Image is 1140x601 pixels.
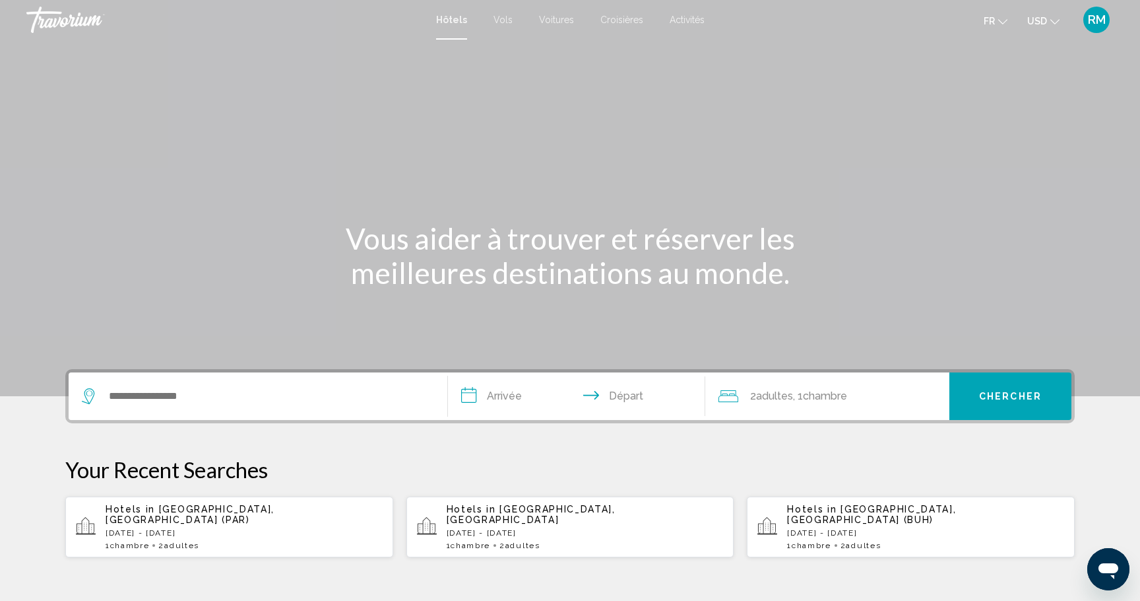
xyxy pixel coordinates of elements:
[106,504,155,514] span: Hotels in
[436,15,467,25] a: Hôtels
[406,496,734,558] button: Hotels in [GEOGRAPHIC_DATA], [GEOGRAPHIC_DATA][DATE] - [DATE]1Chambre2Adultes
[158,541,199,550] span: 2
[493,15,513,25] a: Vols
[69,372,1071,420] div: Search widget
[984,16,995,26] span: fr
[499,541,540,550] span: 2
[448,372,705,420] button: Check in and out dates
[447,541,490,550] span: 1
[1079,6,1114,34] button: User Menu
[1087,548,1129,590] iframe: Button to launch messaging window
[787,504,956,525] span: [GEOGRAPHIC_DATA], [GEOGRAPHIC_DATA] (BUH)
[756,390,793,402] span: Adultes
[505,541,540,550] span: Adultes
[787,541,831,550] span: 1
[787,528,1064,538] p: [DATE] - [DATE]
[949,372,1071,420] button: Chercher
[164,541,199,550] span: Adultes
[65,496,393,558] button: Hotels in [GEOGRAPHIC_DATA], [GEOGRAPHIC_DATA] (PAR)[DATE] - [DATE]1Chambre2Adultes
[803,390,847,402] span: Chambre
[705,372,949,420] button: Travelers: 2 adults, 0 children
[323,221,817,290] h1: Vous aider à trouver et réserver les meilleures destinations au monde.
[106,541,149,550] span: 1
[750,387,793,406] span: 2
[1027,11,1060,30] button: Change currency
[787,504,837,514] span: Hotels in
[670,15,705,25] a: Activités
[451,541,490,550] span: Chambre
[792,541,831,550] span: Chambre
[65,456,1075,483] p: Your Recent Searches
[26,7,423,33] a: Travorium
[840,541,881,550] span: 2
[106,504,274,525] span: [GEOGRAPHIC_DATA], [GEOGRAPHIC_DATA] (PAR)
[600,15,643,25] a: Croisières
[447,504,496,514] span: Hotels in
[793,387,847,406] span: , 1
[106,528,383,538] p: [DATE] - [DATE]
[447,528,724,538] p: [DATE] - [DATE]
[747,496,1075,558] button: Hotels in [GEOGRAPHIC_DATA], [GEOGRAPHIC_DATA] (BUH)[DATE] - [DATE]1Chambre2Adultes
[846,541,881,550] span: Adultes
[1088,13,1106,26] span: RM
[979,392,1042,402] span: Chercher
[110,541,150,550] span: Chambre
[984,11,1007,30] button: Change language
[539,15,574,25] a: Voitures
[447,504,616,525] span: [GEOGRAPHIC_DATA], [GEOGRAPHIC_DATA]
[1027,16,1047,26] span: USD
